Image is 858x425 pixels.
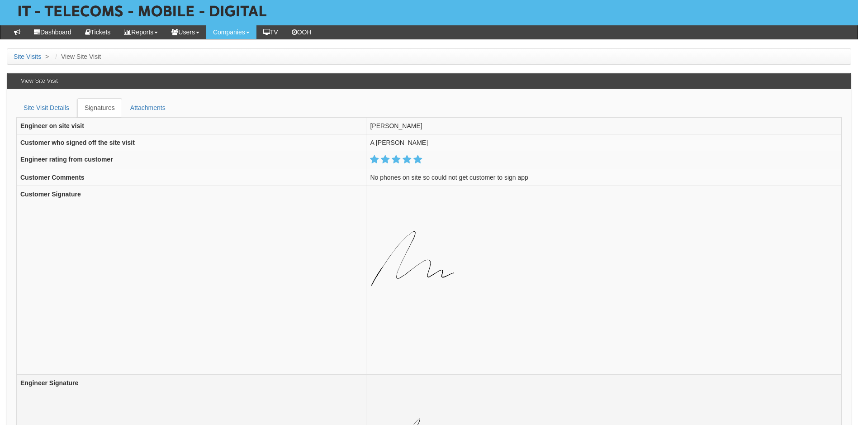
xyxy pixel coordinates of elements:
[14,53,41,60] a: Site Visits
[366,118,842,134] td: [PERSON_NAME]
[27,25,78,39] a: Dashboard
[53,52,101,61] li: View Site Visit
[370,190,465,371] img: H9nVqBicfOT8wAAAABJRU5ErkJggg==
[165,25,206,39] a: Users
[366,169,842,186] td: No phones on site so could not get customer to sign app
[117,25,165,39] a: Reports
[206,25,256,39] a: Companies
[17,118,366,134] th: Engineer on site visit
[43,53,51,60] span: >
[123,98,173,117] a: Attachments
[17,169,366,186] th: Customer Comments
[78,25,118,39] a: Tickets
[366,134,842,151] td: A [PERSON_NAME]
[17,151,366,169] th: Engineer rating from customer
[16,98,76,117] a: Site Visit Details
[77,98,122,117] a: Signatures
[285,25,318,39] a: OOH
[17,134,366,151] th: Customer who signed off the site visit
[17,186,366,375] th: Customer Signature
[16,73,62,89] h3: View Site Visit
[256,25,285,39] a: TV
